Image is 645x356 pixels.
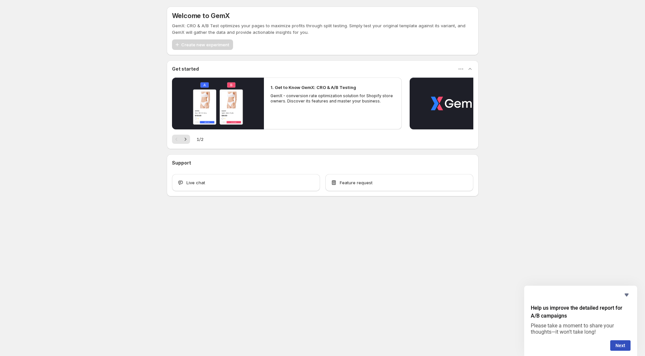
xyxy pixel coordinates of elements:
[410,78,502,129] button: Play video
[531,291,631,351] div: Help us improve the detailed report for A/B campaigns
[531,304,631,320] h2: Help us improve the detailed report for A/B campaigns
[623,291,631,299] button: Hide survey
[172,160,191,166] h3: Support
[172,66,199,72] h3: Get started
[340,179,373,186] span: Feature request
[186,179,205,186] span: Live chat
[172,78,264,129] button: Play video
[270,93,395,104] p: GemX - conversion rate optimization solution for Shopify store owners. Discover its features and ...
[270,84,356,91] h2: 1. Get to Know GemX: CRO & A/B Testing
[197,136,204,143] span: 1 / 2
[172,22,473,35] p: GemX: CRO & A/B Test optimizes your pages to maximize profits through split testing. Simply test ...
[531,323,631,335] p: Please take a moment to share your thoughts—it won’t take long!
[172,12,230,20] h5: Welcome to GemX
[172,135,190,144] nav: Pagination
[181,135,190,144] button: Next
[610,340,631,351] button: Next question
